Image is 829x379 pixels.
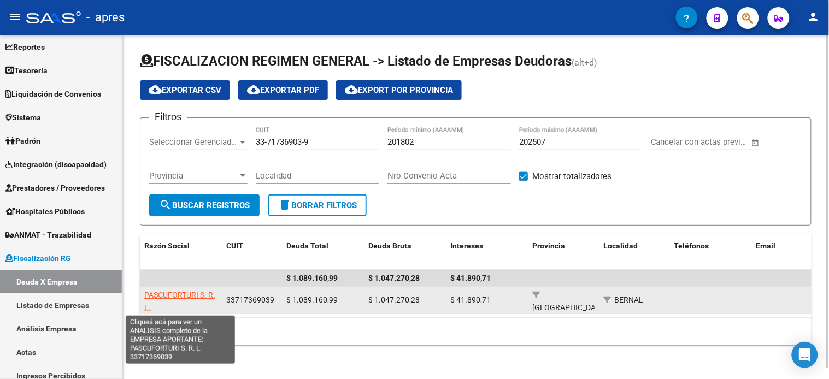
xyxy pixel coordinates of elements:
mat-icon: search [159,198,172,211]
span: PASCUFORTURI S. R. L. [144,291,215,312]
span: Seleccionar Gerenciador [149,137,238,147]
datatable-header-cell: CUIT [222,234,282,270]
span: BERNAL [614,295,643,304]
span: Provincia [532,241,565,250]
span: Fiscalización RG [5,252,71,264]
datatable-header-cell: Deuda Bruta [364,234,446,270]
span: Provincia [149,171,238,181]
span: Exportar CSV [149,85,221,95]
span: Borrar Filtros [278,200,357,210]
span: Intereses [450,241,483,250]
span: Mostrar totalizadores [532,170,612,183]
span: Deuda Bruta [368,241,411,250]
span: $ 1.047.270,28 [368,295,420,304]
mat-icon: menu [9,10,22,23]
span: Buscar Registros [159,200,250,210]
mat-icon: cloud_download [247,83,260,96]
span: Tesorería [5,64,48,76]
span: $ 1.047.270,28 [368,274,420,282]
button: Borrar Filtros [268,194,367,216]
datatable-header-cell: Intereses [446,234,528,270]
datatable-header-cell: Razón Social [140,234,222,270]
mat-icon: cloud_download [345,83,358,96]
span: Reportes [5,41,45,53]
button: Exportar CSV [140,80,230,100]
span: CUIT [226,241,243,250]
span: ANMAT - Trazabilidad [5,229,91,241]
span: Teléfonos [674,241,709,250]
span: Integración (discapacidad) [5,158,107,170]
span: Prestadores / Proveedores [5,182,105,194]
span: $ 41.890,71 [450,295,491,304]
span: Exportar PDF [247,85,319,95]
span: Email [756,241,776,250]
datatable-header-cell: Teléfonos [670,234,752,270]
button: Export por Provincia [336,80,462,100]
button: Exportar PDF [238,80,328,100]
span: Export por Provincia [345,85,453,95]
mat-icon: delete [278,198,291,211]
span: 33717369039 [226,295,274,304]
span: Razón Social [144,241,190,250]
span: Padrón [5,135,40,147]
h3: Filtros [149,109,187,125]
button: Open calendar [749,137,762,149]
span: $ 1.089.160,99 [286,295,338,304]
span: [GEOGRAPHIC_DATA] [532,303,606,312]
datatable-header-cell: Deuda Total [282,234,364,270]
mat-icon: person [807,10,820,23]
span: - apres [86,5,125,29]
div: Open Intercom Messenger [792,342,818,368]
div: 1 total [140,318,812,345]
span: (alt+d) [572,57,597,68]
span: Localidad [603,241,638,250]
span: Sistema [5,111,41,123]
span: $ 1.089.160,99 [286,274,338,282]
span: Hospitales Públicos [5,205,85,217]
span: Liquidación de Convenios [5,88,101,100]
datatable-header-cell: Localidad [599,234,670,270]
span: FISCALIZACION REGIMEN GENERAL -> Listado de Empresas Deudoras [140,54,572,69]
span: Deuda Total [286,241,328,250]
datatable-header-cell: Provincia [528,234,599,270]
mat-icon: cloud_download [149,83,162,96]
button: Buscar Registros [149,194,260,216]
span: $ 41.890,71 [450,274,491,282]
